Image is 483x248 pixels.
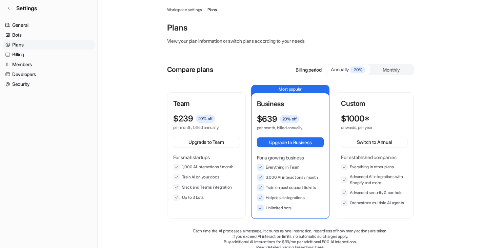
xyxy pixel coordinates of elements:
[3,40,95,50] a: Plans
[257,154,324,161] p: For a growing business
[204,7,205,13] span: /
[173,154,240,161] p: For small startups
[257,137,324,147] button: Upgrade to Business
[341,125,395,130] p: onwards, per year
[329,66,367,73] div: Annually
[341,164,407,170] li: Everything in other plans
[257,194,324,201] li: Helpdesk integrations
[167,37,414,44] p: View your plan information or switch plans according to your needs
[173,137,240,147] button: Upgrade to Team
[3,30,95,40] a: Bots
[341,98,407,109] p: Custom
[167,64,213,75] p: Compare plans
[3,70,95,79] a: Developers
[3,79,95,89] a: Security
[341,114,369,123] p: $ 1000*
[341,137,407,147] button: Switch to Annual
[257,184,324,191] li: Train on past support tickets
[257,114,277,124] p: $ 639
[280,115,299,123] span: 20 % off
[173,184,240,191] li: Slack and Teams integration
[207,7,217,13] a: Plans
[167,228,414,234] p: Each time the AI processes a message, it counts as one interaction, regardless of how many action...
[173,125,227,130] p: per month, billed annually
[173,174,240,180] li: Train AI on your docs
[341,174,407,186] li: Advanced AI integrations with Shopify and more
[167,234,414,239] p: If you exceed AI interaction limits, no automatic surcharges apply.
[167,239,414,245] p: Buy additional AI interactions for $99/mo per additional 500 AI interactions.
[251,85,329,93] p: Most popular
[341,199,407,206] li: Orchestrate multiple AI agents
[341,189,407,196] li: Advanced security & controls
[3,50,95,59] a: Billing
[167,22,414,33] p: Plans
[3,60,95,69] a: Members
[196,115,215,123] span: 20 % off
[296,66,321,73] p: Billing period
[350,66,365,73] span: -20%
[257,99,324,109] p: Business
[173,114,193,123] p: $ 239
[167,7,202,13] a: Workspace settings
[16,4,37,12] span: Settings
[341,154,407,161] p: For established companies
[173,98,240,109] p: Team
[3,20,95,30] a: General
[257,164,324,171] li: Everything in Team
[370,65,413,75] div: Monthly
[173,164,240,170] li: 1,000 AI interactions / month
[257,174,324,181] li: 3,000 AI interactions / month
[173,194,240,201] li: Up to 3 bots
[257,205,324,211] li: Unlimited bots
[257,125,312,131] p: per month, billed annually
